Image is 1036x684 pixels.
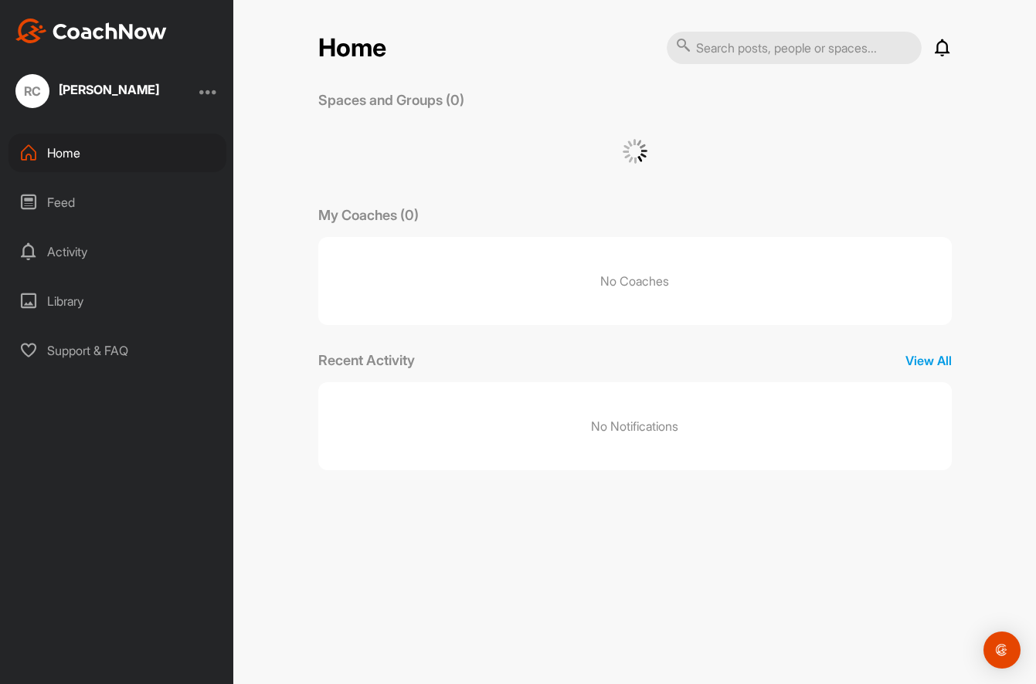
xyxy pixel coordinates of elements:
p: My Coaches (0) [318,205,419,225]
p: Recent Activity [318,350,415,371]
div: Home [8,134,226,172]
p: View All [905,351,952,370]
div: Support & FAQ [8,331,226,370]
div: Activity [8,232,226,271]
div: Feed [8,183,226,222]
input: Search posts, people or spaces... [667,32,922,64]
img: G6gVgL6ErOh57ABN0eRmCEwV0I4iEi4d8EwaPGI0tHgoAbU4EAHFLEQAh+QQFCgALACwIAA4AGAASAAAEbHDJSesaOCdk+8xg... [623,139,647,164]
div: RC [15,74,49,108]
p: No Coaches [318,237,952,325]
h2: Home [318,33,386,63]
img: CoachNow [15,19,167,43]
p: No Notifications [591,417,678,435]
div: [PERSON_NAME] [59,83,159,96]
div: Open Intercom Messenger [983,632,1021,669]
div: Library [8,282,226,320]
p: Spaces and Groups (0) [318,90,464,110]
